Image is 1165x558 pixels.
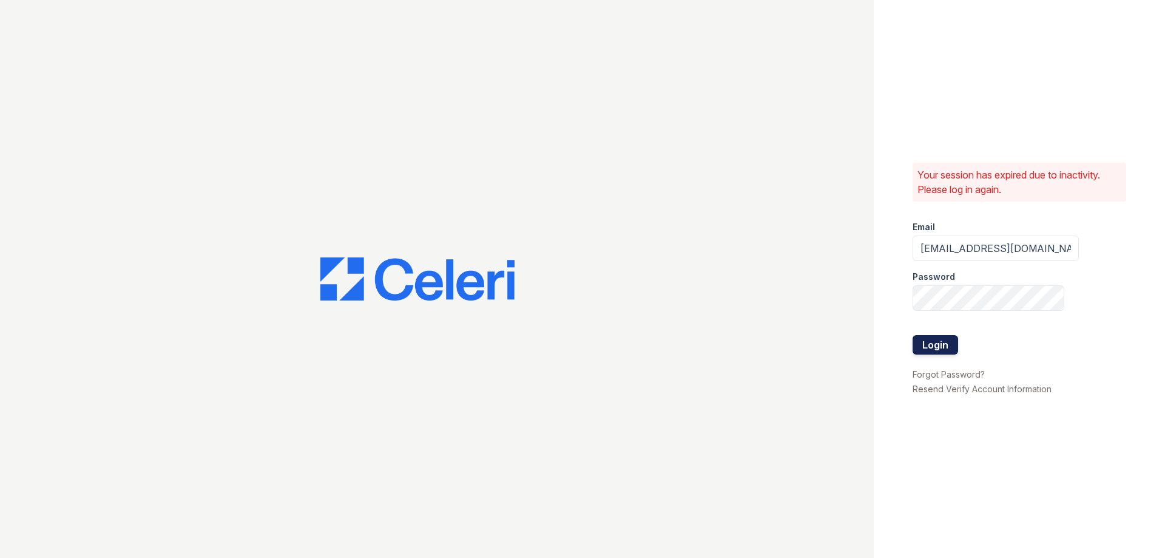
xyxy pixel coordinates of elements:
[913,271,955,283] label: Password
[913,335,958,355] button: Login
[917,168,1121,197] p: Your session has expired due to inactivity. Please log in again.
[913,221,935,233] label: Email
[913,369,985,379] a: Forgot Password?
[913,384,1052,394] a: Resend Verify Account Information
[320,257,515,301] img: CE_Logo_Blue-a8612792a0a2168367f1c8372b55b34899dd931a85d93a1a3d3e32e68fde9ad4.png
